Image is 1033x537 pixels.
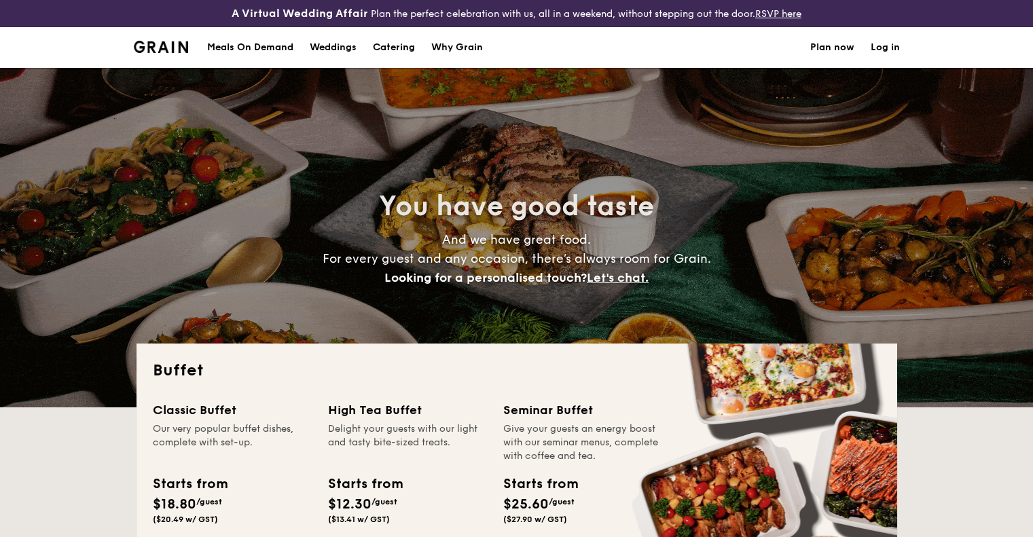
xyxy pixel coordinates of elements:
span: $25.60 [503,496,549,513]
span: And we have great food. For every guest and any occasion, there’s always room for Grain. [323,232,711,285]
a: Catering [365,27,423,68]
div: High Tea Buffet [328,401,487,420]
div: Starts from [328,474,402,494]
span: ($27.90 w/ GST) [503,515,567,524]
div: Delight your guests with our light and tasty bite-sized treats. [328,422,487,463]
div: Classic Buffet [153,401,312,420]
div: Plan the perfect celebration with us, all in a weekend, without stepping out the door. [173,5,861,22]
div: Give your guests an energy boost with our seminar menus, complete with coffee and tea. [503,422,662,463]
span: $12.30 [328,496,371,513]
span: /guest [549,497,575,506]
div: Why Grain [431,27,483,68]
span: Looking for a personalised touch? [384,270,587,285]
a: Weddings [302,27,365,68]
a: Meals On Demand [199,27,302,68]
span: Let's chat. [587,270,649,285]
h2: Buffet [153,360,881,382]
div: Starts from [153,474,227,494]
div: Our very popular buffet dishes, complete with set-up. [153,422,312,463]
a: Log in [871,27,900,68]
a: Plan now [810,27,854,68]
span: $18.80 [153,496,196,513]
div: Seminar Buffet [503,401,662,420]
h4: A Virtual Wedding Affair [232,5,368,22]
span: ($13.41 w/ GST) [328,515,390,524]
div: Weddings [310,27,357,68]
div: Meals On Demand [207,27,293,68]
span: ($20.49 w/ GST) [153,515,218,524]
a: RSVP here [755,8,801,20]
span: /guest [196,497,222,506]
a: Why Grain [423,27,491,68]
span: You have good taste [379,190,654,223]
span: /guest [371,497,397,506]
a: Logotype [134,41,189,53]
img: Grain [134,41,189,53]
div: Starts from [503,474,577,494]
h1: Catering [373,27,415,68]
